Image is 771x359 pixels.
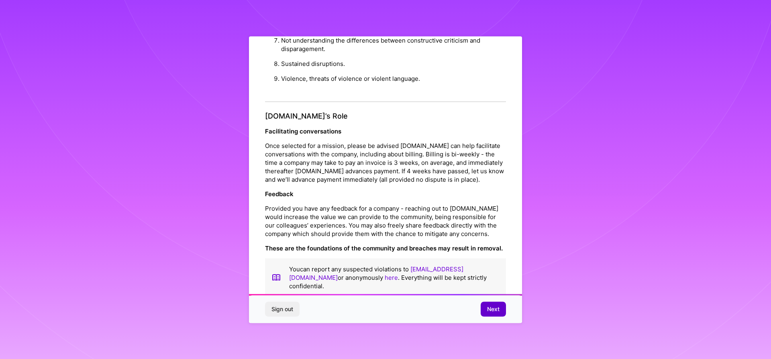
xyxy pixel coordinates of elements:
button: Sign out [265,302,300,316]
h4: [DOMAIN_NAME]’s Role [265,112,506,121]
a: here [385,273,398,281]
li: Sustained disruptions. [281,56,506,71]
span: Next [487,305,500,313]
button: Next [481,302,506,316]
img: book icon [271,265,281,290]
strong: Feedback [265,190,294,197]
p: You can report any suspected violations to or anonymously . Everything will be kept strictly conf... [289,265,500,290]
li: Violence, threats of violence or violent language. [281,71,506,86]
strong: These are the foundations of the community and breaches may result in removal. [265,244,503,252]
a: [EMAIL_ADDRESS][DOMAIN_NAME] [289,265,463,281]
span: Sign out [271,305,293,313]
p: Once selected for a mission, please be advised [DOMAIN_NAME] can help facilitate conversations wi... [265,141,506,183]
strong: Facilitating conversations [265,127,341,135]
li: Not understanding the differences between constructive criticism and disparagement. [281,33,506,56]
p: Provided you have any feedback for a company - reaching out to [DOMAIN_NAME] would increase the v... [265,204,506,238]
